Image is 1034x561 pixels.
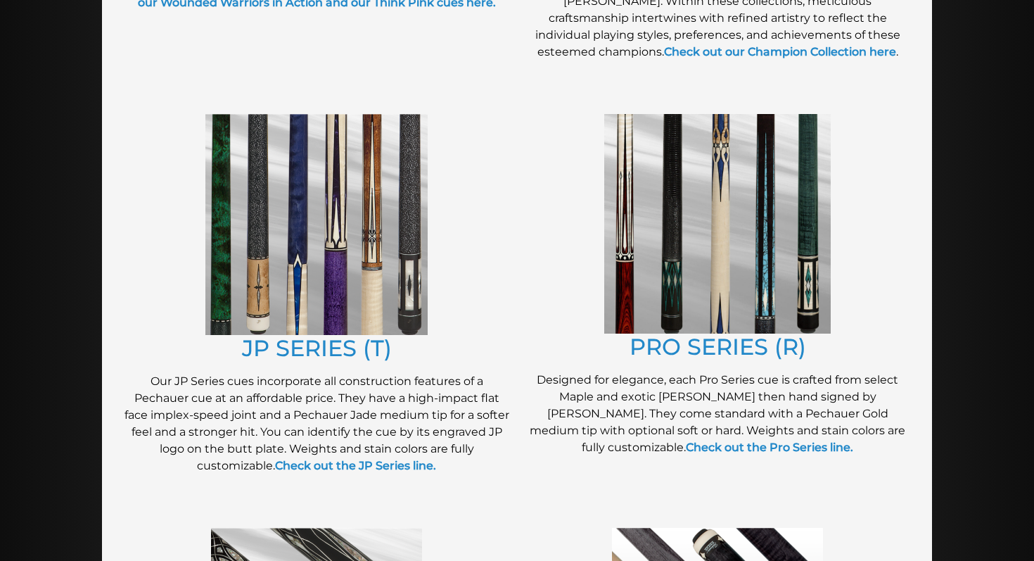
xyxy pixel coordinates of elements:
[242,334,392,362] a: JP SERIES (T)
[123,373,510,474] p: Our JP Series cues incorporate all construction features of a Pechauer cue at an affordable price...
[630,333,806,360] a: PRO SERIES (R)
[664,45,896,58] a: Check out our Champion Collection here
[275,459,436,472] a: Check out the JP Series line.
[686,441,853,454] a: Check out the Pro Series line.
[524,372,911,456] p: Designed for elegance, each Pro Series cue is crafted from select Maple and exotic [PERSON_NAME] ...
